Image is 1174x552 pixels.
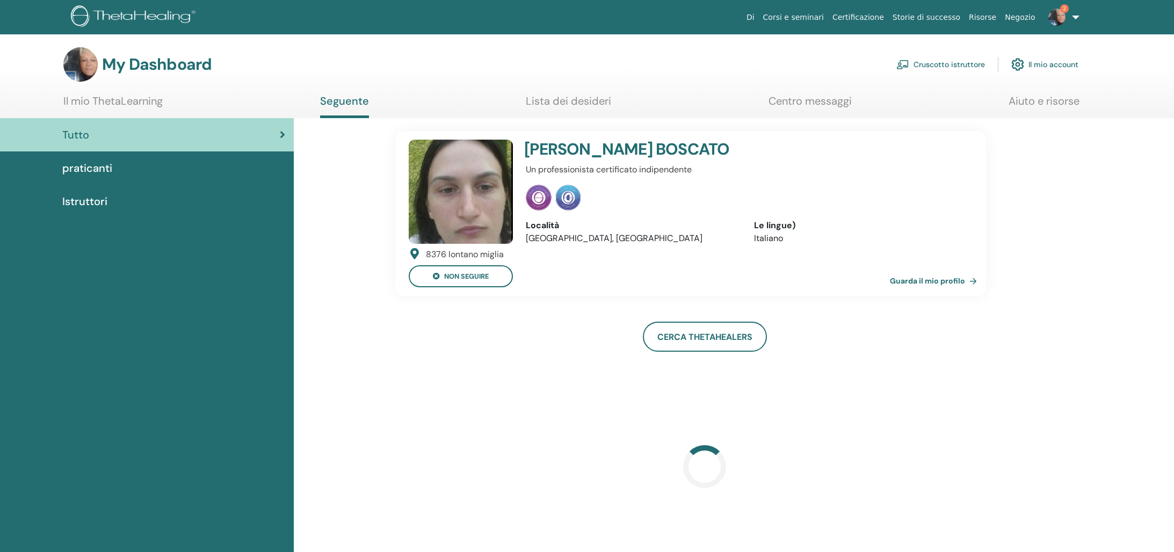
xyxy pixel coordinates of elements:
[1009,95,1079,115] a: Aiuto e risorse
[526,95,611,115] a: Lista dei desideri
[102,55,212,74] h3: My Dashboard
[409,265,513,287] button: non seguire
[1011,53,1078,76] a: Il mio account
[1001,8,1039,27] a: Negozio
[759,8,828,27] a: Corsi e seminari
[754,232,966,245] li: Italiano
[524,140,892,159] h4: [PERSON_NAME] BOSCATO
[526,219,738,232] div: Località
[965,8,1001,27] a: Risorse
[62,160,112,176] span: praticanti
[742,8,759,27] a: Di
[62,193,107,209] span: Istruttori
[1060,4,1069,13] span: 2
[896,53,985,76] a: Cruscotto istruttore
[828,8,888,27] a: Certificazione
[1011,55,1024,74] img: cog.svg
[754,219,966,232] div: Le lingue)
[62,127,89,143] span: Tutto
[63,95,163,115] a: Il mio ThetaLearning
[426,248,504,261] div: 8376 lontano miglia
[1048,9,1066,26] img: default.jpg
[409,140,513,244] img: default.jpg
[526,163,966,176] p: Un professionista certificato indipendente
[769,95,852,115] a: Centro messaggi
[63,47,98,82] img: default.jpg
[643,322,767,352] a: Cerca ThetaHealers
[320,95,369,118] a: Seguente
[71,5,199,30] img: logo.png
[526,232,738,245] li: [GEOGRAPHIC_DATA], [GEOGRAPHIC_DATA]
[896,60,909,69] img: chalkboard-teacher.svg
[888,8,965,27] a: Storie di successo
[890,270,981,292] a: Guarda il mio profilo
